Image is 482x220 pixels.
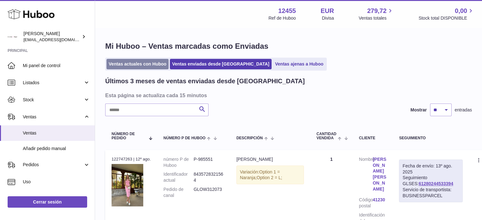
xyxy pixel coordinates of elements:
[23,37,93,42] span: [EMAIL_ADDRESS][DOMAIN_NAME]
[455,107,472,113] span: entradas
[278,7,296,15] strong: 12455
[105,77,305,85] h2: Últimos 3 meses de ventas enviadas desde [GEOGRAPHIC_DATA]
[23,63,90,69] span: Mi panel de control
[170,59,272,69] a: Ventas enviadas desde [GEOGRAPHIC_DATA]
[455,7,467,15] span: 0,00
[194,186,224,198] dd: GLOW312073
[359,136,387,140] div: Cliente
[419,15,474,21] span: Stock total DISPONIBLE
[373,197,386,203] a: 41230
[273,59,326,69] a: Ventas ajenas a Huboo
[23,80,83,86] span: Listados
[23,114,83,120] span: Ventas
[419,181,453,186] a: 61280244533394
[23,31,80,43] div: [PERSON_NAME]
[359,7,394,21] a: 279,72 Ventas totales
[112,156,151,162] div: 122747263 | 12º ago.
[359,15,394,21] span: Ventas totales
[317,132,337,140] span: Cantidad vendida
[402,187,459,199] div: Servicio de transportista: BUSINESSPARCEL
[23,97,83,103] span: Stock
[112,132,145,140] span: Número de pedido
[240,169,280,180] span: Option 1 = Naranja;
[23,146,90,152] span: Añadir pedido manual
[8,196,87,208] a: Cerrar sesión
[194,171,224,183] dd: 8435728321564
[236,136,263,140] span: Descripción
[194,156,224,168] dd: P-985551
[164,136,205,140] span: número P de Huboo
[112,164,143,206] img: IMG_6607.jpg
[410,107,427,113] label: Mostrar
[321,7,334,15] strong: EUR
[23,162,83,168] span: Pedidos
[359,156,373,194] dt: Nombre
[105,41,472,51] h1: Mi Huboo – Ventas marcadas como Enviadas
[373,156,386,192] a: [PERSON_NAME] [PERSON_NAME]
[367,7,387,15] span: 279,72
[257,175,282,180] span: Option 2 = L;
[105,92,470,99] h3: Esta página se actualiza cada 15 minutos
[399,136,463,140] div: Seguimiento
[402,163,459,175] div: Fecha de envío: 13º ago. 2025
[164,171,194,183] dt: Identificador actual
[268,15,296,21] div: Ref de Huboo
[419,7,474,21] a: 0,00 Stock total DISPONIBLE
[23,130,90,136] span: Ventas
[23,179,90,185] span: Uso
[164,186,194,198] dt: Pedido de canal
[359,197,373,209] dt: Código postal
[164,156,194,168] dt: número P de Huboo
[322,15,334,21] div: Divisa
[106,59,169,69] a: Ventas actuales con Huboo
[236,156,304,162] div: [PERSON_NAME]
[399,160,463,202] div: Seguimiento GLSES:
[8,32,17,41] img: pedidos@glowrias.com
[236,166,304,185] div: Variación:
